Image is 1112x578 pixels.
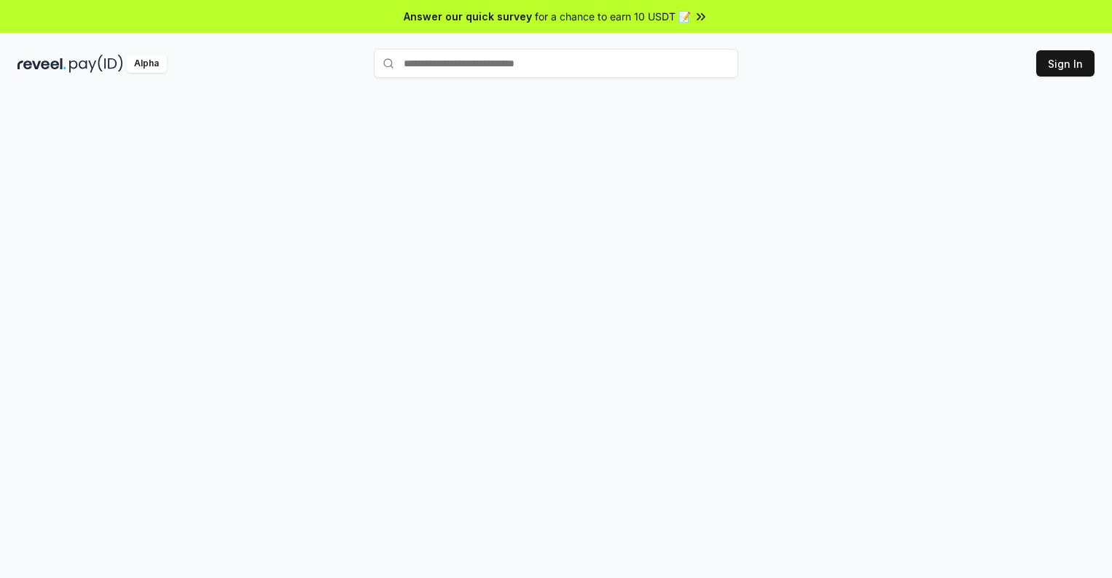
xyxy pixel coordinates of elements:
[69,55,123,73] img: pay_id
[535,9,691,24] span: for a chance to earn 10 USDT 📝
[1036,50,1095,77] button: Sign In
[126,55,167,73] div: Alpha
[17,55,66,73] img: reveel_dark
[404,9,532,24] span: Answer our quick survey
